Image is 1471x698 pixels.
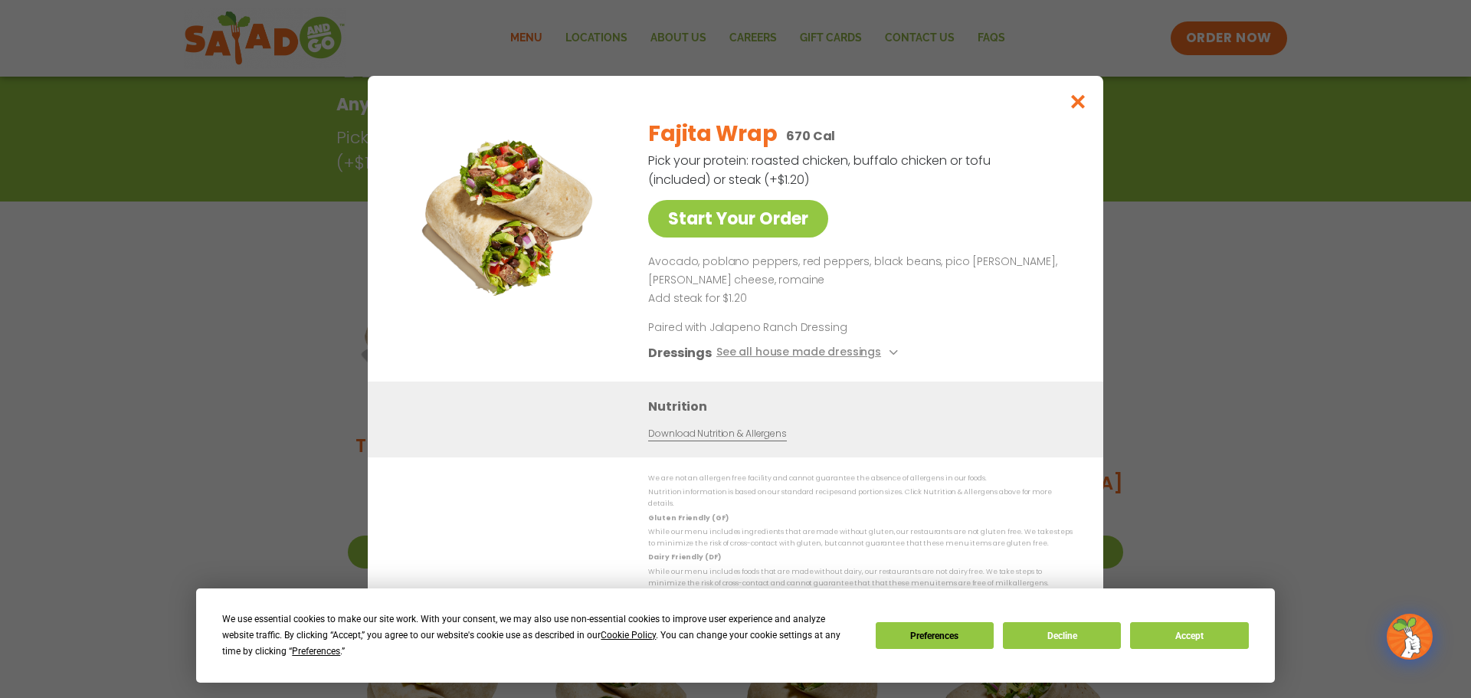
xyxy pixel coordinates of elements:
[222,611,857,660] div: We use essential cookies to make our site work. With your consent, we may also use non-essential ...
[786,126,835,146] p: 670 Cal
[648,487,1073,510] p: Nutrition information is based on our standard recipes and portion sizes. Click Nutrition & Aller...
[648,472,1073,483] p: We are not an allergen free facility and cannot guarantee the absence of allergens in our foods.
[648,566,1073,590] p: While our menu includes foods that are made without dairy, our restaurants are not dairy free. We...
[648,253,1066,307] div: Page 1
[648,427,786,441] a: Download Nutrition & Allergens
[1130,622,1248,649] button: Accept
[1003,622,1121,649] button: Decline
[196,588,1275,683] div: Cookie Consent Prompt
[648,320,932,336] p: Paired with Jalapeno Ranch Dressing
[876,622,994,649] button: Preferences
[601,630,656,641] span: Cookie Policy
[1053,76,1103,127] button: Close modal
[648,151,993,189] p: Pick your protein: roasted chicken, buffalo chicken or tofu (included) or steak (+$1.20)
[648,526,1073,550] p: While our menu includes ingredients that are made without gluten, our restaurants are not gluten ...
[648,552,720,562] strong: Dairy Friendly (DF)
[402,107,617,321] img: Featured product photo for Fajita Wrap
[716,343,903,362] button: See all house made dressings
[648,289,1066,307] p: Add steak for $1.20
[648,513,728,522] strong: Gluten Friendly (GF)
[1388,615,1431,658] img: wpChatIcon
[648,118,777,150] h2: Fajita Wrap
[648,200,828,238] a: Start Your Order
[648,253,1066,290] p: Avocado, poblano peppers, red peppers, black beans, pico [PERSON_NAME], [PERSON_NAME] cheese, rom...
[292,646,340,657] span: Preferences
[648,397,1080,416] h3: Nutrition
[648,343,712,362] h3: Dressings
